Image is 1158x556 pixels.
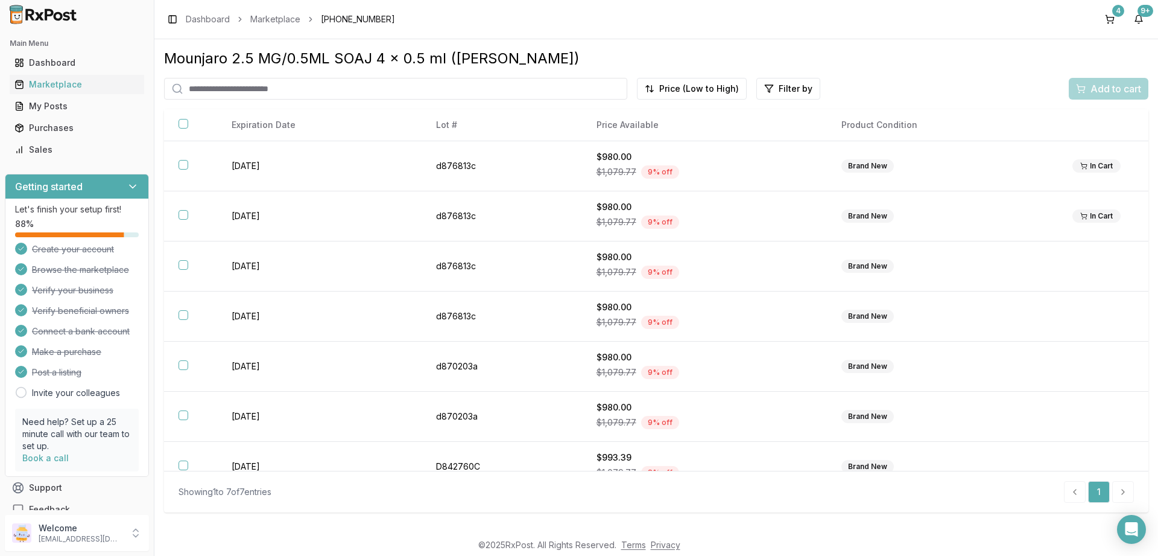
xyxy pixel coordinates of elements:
button: Support [5,477,149,499]
th: Lot # [422,109,582,141]
td: [DATE] [217,392,422,442]
div: In Cart [1072,159,1121,173]
th: Expiration Date [217,109,422,141]
div: In Cart [1072,209,1121,223]
td: [DATE] [217,292,422,342]
button: Filter by [756,78,820,100]
button: My Posts [5,97,149,116]
div: Showing 1 to 7 of 7 entries [179,486,271,498]
div: 9+ [1137,5,1153,17]
h3: Getting started [15,179,83,194]
th: Product Condition [827,109,1058,141]
span: Create your account [32,243,114,255]
td: d870203a [422,342,582,392]
span: $1,079.77 [596,467,636,479]
div: Brand New [841,159,894,173]
td: d876813c [422,292,582,342]
span: Browse the marketplace [32,264,129,276]
button: Feedback [5,499,149,520]
div: 9 % off [641,216,679,229]
a: Dashboard [186,13,230,25]
td: [DATE] [217,141,422,191]
nav: pagination [1064,481,1134,503]
a: Privacy [651,540,680,550]
a: 1 [1088,481,1110,503]
th: Price Available [582,109,827,141]
button: Purchases [5,118,149,138]
div: Brand New [841,310,894,323]
span: Verify beneficial owners [32,305,129,317]
p: Welcome [39,522,122,534]
div: Brand New [841,260,894,273]
div: $980.00 [596,351,813,363]
td: d876813c [422,141,582,191]
td: d876813c [422,191,582,241]
div: Dashboard [14,57,139,69]
a: Invite your colleagues [32,387,120,399]
div: 8 % off [641,466,679,479]
div: $980.00 [596,201,813,213]
a: My Posts [10,95,144,117]
a: Purchases [10,117,144,139]
span: $1,079.77 [596,417,636,429]
span: 88 % [15,218,34,230]
span: [PHONE_NUMBER] [321,13,395,25]
span: Connect a bank account [32,325,130,337]
div: Brand New [841,360,894,373]
span: $1,079.77 [596,366,636,379]
td: [DATE] [217,342,422,392]
span: Post a listing [32,366,81,379]
div: Open Intercom Messenger [1117,515,1146,544]
div: $980.00 [596,401,813,414]
button: Dashboard [5,53,149,72]
nav: breadcrumb [186,13,395,25]
div: 9 % off [641,416,679,429]
button: 4 [1100,10,1119,29]
span: Feedback [29,503,70,516]
span: $1,079.77 [596,216,636,228]
p: [EMAIL_ADDRESS][DOMAIN_NAME] [39,534,122,544]
h2: Main Menu [10,39,144,48]
div: $980.00 [596,251,813,263]
img: RxPost Logo [5,5,82,24]
div: Mounjaro 2.5 MG/0.5ML SOAJ 4 x 0.5 ml ([PERSON_NAME]) [164,49,1148,68]
td: D842760C [422,442,582,492]
button: Sales [5,140,149,159]
a: Marketplace [250,13,300,25]
div: $993.39 [596,452,813,464]
td: [DATE] [217,191,422,241]
button: Price (Low to High) [637,78,747,100]
div: My Posts [14,100,139,112]
button: Marketplace [5,75,149,94]
a: Sales [10,139,144,161]
a: Dashboard [10,52,144,74]
span: $1,079.77 [596,316,636,328]
button: 9+ [1129,10,1148,29]
td: [DATE] [217,241,422,292]
a: Marketplace [10,74,144,95]
span: Filter by [779,83,812,95]
span: $1,079.77 [596,166,636,178]
a: Terms [621,540,646,550]
div: Sales [14,144,139,156]
span: Verify your business [32,284,113,296]
div: 4 [1112,5,1124,17]
div: Purchases [14,122,139,134]
a: Book a call [22,453,69,463]
div: 9 % off [641,316,679,329]
div: 9 % off [641,366,679,379]
span: Price (Low to High) [659,83,739,95]
span: $1,079.77 [596,266,636,278]
td: d870203a [422,392,582,442]
div: Marketplace [14,78,139,91]
td: [DATE] [217,442,422,492]
td: d876813c [422,241,582,292]
div: $980.00 [596,301,813,313]
span: Make a purchase [32,346,101,358]
div: Brand New [841,460,894,473]
img: User avatar [12,523,31,543]
div: Brand New [841,410,894,423]
p: Let's finish your setup first! [15,203,139,216]
div: Brand New [841,209,894,223]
